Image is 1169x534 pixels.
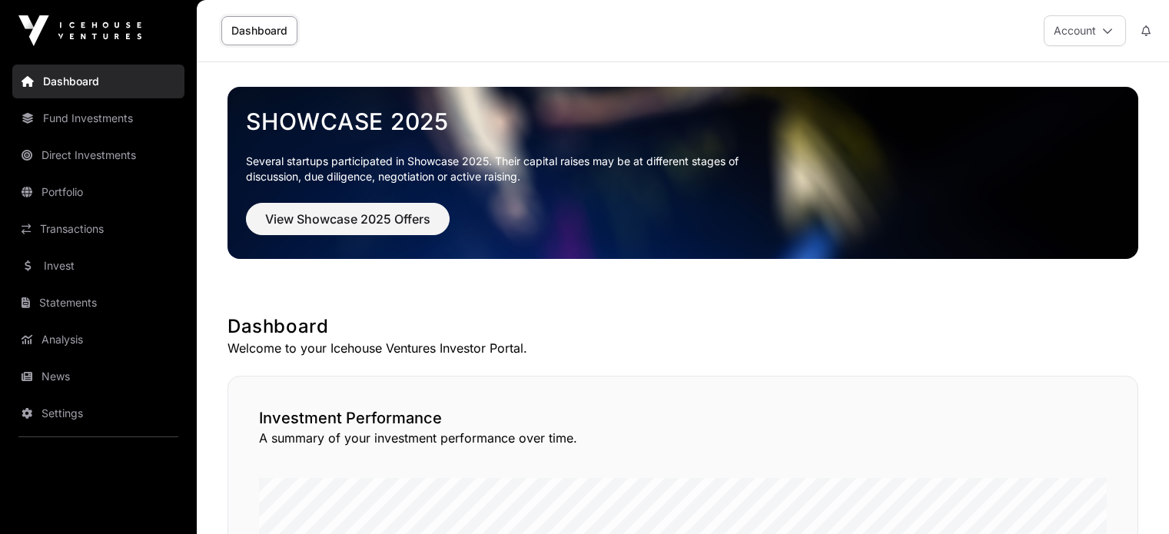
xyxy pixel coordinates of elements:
p: Several startups participated in Showcase 2025. Their capital raises may be at different stages o... [246,154,762,184]
button: View Showcase 2025 Offers [246,203,450,235]
a: Dashboard [12,65,184,98]
a: Settings [12,396,184,430]
img: Icehouse Ventures Logo [18,15,141,46]
a: Invest [12,249,184,283]
p: A summary of your investment performance over time. [259,429,1107,447]
a: Fund Investments [12,101,184,135]
h1: Dashboard [227,314,1138,339]
a: Dashboard [221,16,297,45]
h2: Investment Performance [259,407,1107,429]
img: Showcase 2025 [227,87,1138,259]
a: Statements [12,286,184,320]
a: Showcase 2025 [246,108,1120,135]
a: Analysis [12,323,184,357]
a: News [12,360,184,393]
p: Welcome to your Icehouse Ventures Investor Portal. [227,339,1138,357]
span: View Showcase 2025 Offers [265,210,430,228]
button: Account [1044,15,1126,46]
a: Portfolio [12,175,184,209]
a: Transactions [12,212,184,246]
a: View Showcase 2025 Offers [246,218,450,234]
a: Direct Investments [12,138,184,172]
